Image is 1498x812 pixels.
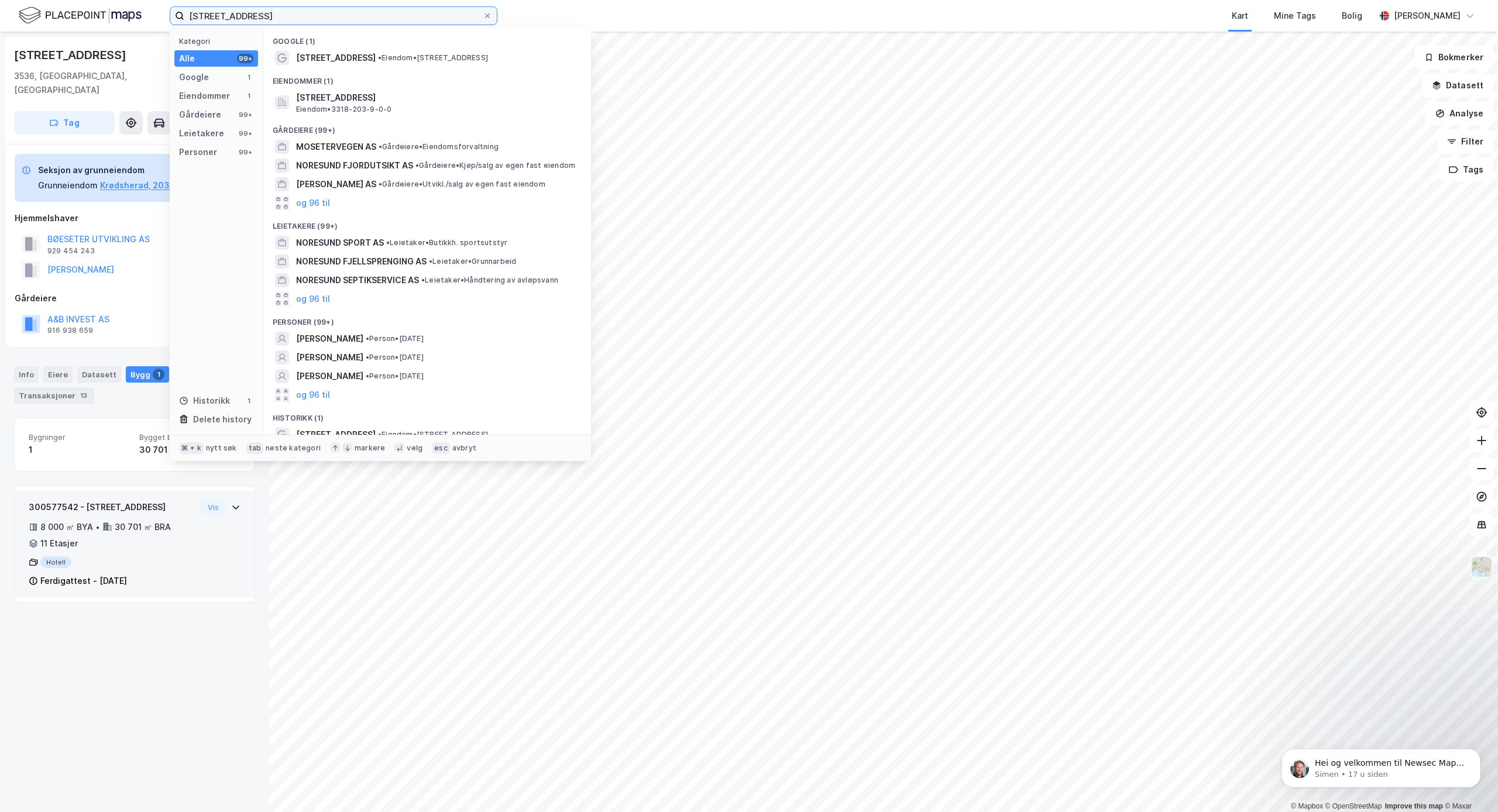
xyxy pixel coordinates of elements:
[100,178,178,192] button: Krødsherad, 203/9
[379,142,499,152] span: Gårdeiere • Eiendomsforvaltning
[184,7,483,25] input: Søk på adresse, matrikkel, gårdeiere, leietakere eller personer
[179,442,204,454] div: ⌘ + k
[421,276,558,285] span: Leietaker • Håndtering av avløpsvann
[38,178,98,192] div: Grunneiendom
[452,443,476,453] div: avbryt
[429,257,516,266] span: Leietaker • Grunnarbeid
[1264,724,1498,806] iframe: Intercom notifications melding
[1414,46,1493,69] button: Bokmerker
[378,430,488,439] span: Eiendom • [STREET_ADDRESS]
[296,140,376,154] span: MOSETERVEGEN AS
[296,273,419,287] span: NORESUND SEPTIKSERVICE AS
[296,350,363,364] span: [PERSON_NAME]
[366,371,424,381] span: Person • [DATE]
[263,308,591,329] div: Personer (99+)
[296,428,376,442] span: [STREET_ADDRESS]
[296,292,330,306] button: og 96 til
[179,37,258,46] div: Kategori
[15,291,255,305] div: Gårdeiere
[296,236,384,250] span: NORESUND SPORT AS
[237,147,253,157] div: 99+
[14,111,115,135] button: Tag
[415,161,419,170] span: •
[179,126,224,140] div: Leietakere
[38,163,178,177] div: Seksjon av grunneiendom
[237,54,253,63] div: 99+
[43,366,73,383] div: Eiere
[153,369,164,380] div: 1
[179,394,230,408] div: Historikk
[14,387,94,404] div: Transaksjoner
[1422,74,1493,97] button: Datasett
[19,5,142,26] img: logo.f888ab2527a4732fd821a326f86c7f29.svg
[296,177,376,191] span: [PERSON_NAME] AS
[1394,9,1461,23] div: [PERSON_NAME]
[366,334,369,343] span: •
[244,73,253,82] div: 1
[179,51,195,66] div: Alle
[263,67,591,88] div: Eiendommer (1)
[266,443,321,453] div: neste kategori
[237,110,253,119] div: 99+
[296,105,391,114] span: Eiendom • 3318-203-9-0-0
[1325,802,1382,810] a: OpenStreetMap
[263,212,591,233] div: Leietakere (99+)
[421,276,425,284] span: •
[263,116,591,137] div: Gårdeiere (99+)
[246,442,264,454] div: tab
[29,432,130,442] span: Bygninger
[244,91,253,101] div: 1
[47,326,93,335] div: 916 938 659
[179,108,221,122] div: Gårdeiere
[1385,802,1443,810] a: Improve this map
[378,430,382,439] span: •
[296,51,376,65] span: [STREET_ADDRESS]
[296,254,427,269] span: NORESUND FJELLSPRENGING AS
[1342,9,1362,23] div: Bolig
[206,443,237,453] div: nytt søk
[1470,556,1493,578] img: Z
[1439,158,1493,181] button: Tags
[15,211,255,225] div: Hjemmelshaver
[432,442,450,454] div: esc
[244,396,253,405] div: 1
[14,366,39,383] div: Info
[29,443,130,457] div: 1
[379,180,545,189] span: Gårdeiere • Utvikl./salg av egen fast eiendom
[378,53,488,63] span: Eiendom • [STREET_ADDRESS]
[386,238,507,247] span: Leietaker • Butikkh. sportsutstyr
[407,443,422,453] div: velg
[386,238,390,247] span: •
[40,520,93,534] div: 8 000 ㎡ BYA
[14,69,178,97] div: 3536, [GEOGRAPHIC_DATA], [GEOGRAPHIC_DATA]
[95,522,100,532] div: •
[126,366,169,383] div: Bygg
[1232,9,1248,23] div: Kart
[366,353,424,362] span: Person • [DATE]
[78,390,90,401] div: 13
[296,388,330,402] button: og 96 til
[1437,130,1493,153] button: Filter
[366,371,369,380] span: •
[47,246,95,256] div: 929 454 243
[179,70,209,84] div: Google
[1425,102,1493,125] button: Analyse
[179,89,230,103] div: Eiendommer
[29,500,195,514] div: 300577542 - [STREET_ADDRESS]
[366,334,424,343] span: Person • [DATE]
[14,46,129,64] div: [STREET_ADDRESS]
[296,91,577,105] span: [STREET_ADDRESS]
[415,161,575,170] span: Gårdeiere • Kjøp/salg av egen fast eiendom
[139,432,240,442] span: Bygget bygningsområde
[77,366,121,383] div: Datasett
[1291,802,1323,810] a: Mapbox
[379,142,382,151] span: •
[378,53,382,62] span: •
[40,536,78,550] div: 11 Etasjer
[366,353,369,362] span: •
[429,257,432,266] span: •
[115,520,171,534] div: 30 701 ㎡ BRA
